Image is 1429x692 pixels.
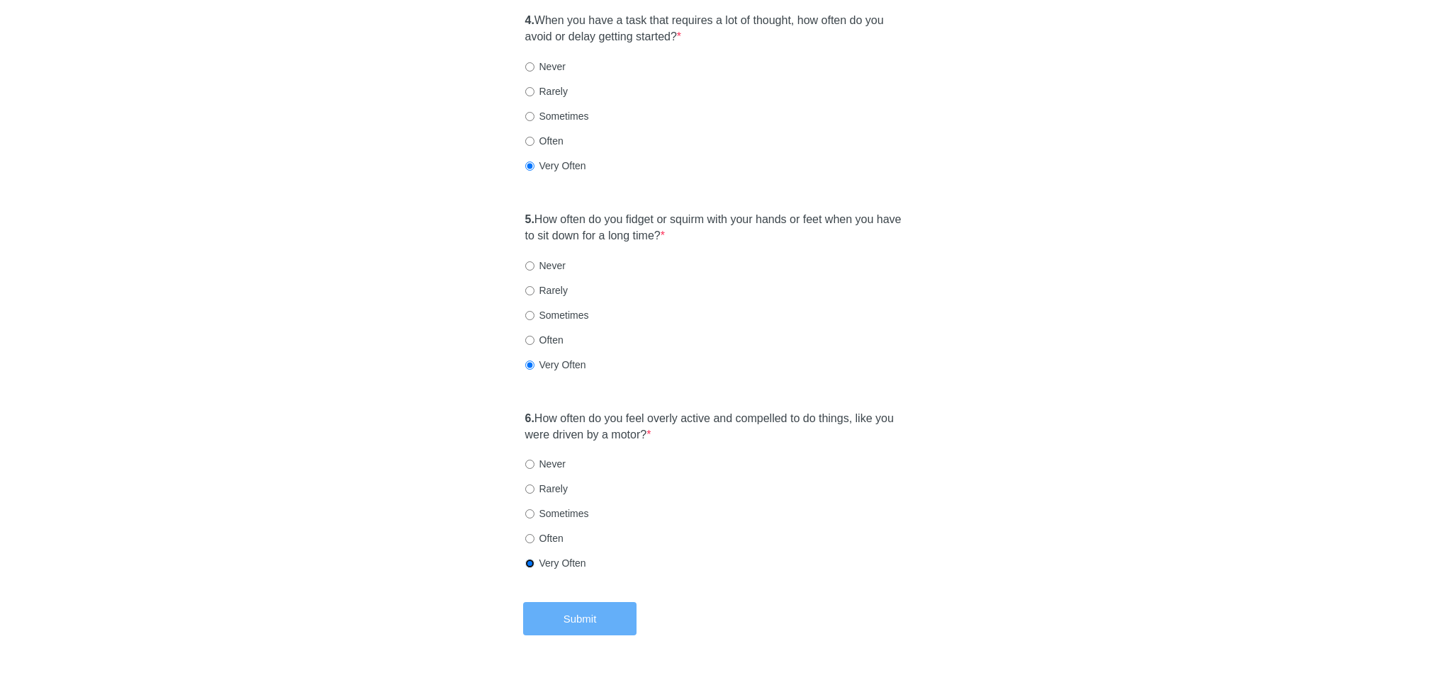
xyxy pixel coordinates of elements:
[525,457,566,471] label: Never
[525,13,904,45] label: When you have a task that requires a lot of thought, how often do you avoid or delay getting star...
[525,412,534,424] strong: 6.
[525,559,534,568] input: Very Often
[525,286,534,295] input: Rarely
[525,336,534,345] input: Often
[525,308,589,322] label: Sometimes
[525,482,568,496] label: Rarely
[525,212,904,244] label: How often do you fidget or squirm with your hands or feet when you have to sit down for a long time?
[525,161,534,171] input: Very Often
[525,84,568,98] label: Rarely
[525,509,534,518] input: Sometimes
[525,261,534,271] input: Never
[525,62,534,72] input: Never
[525,534,534,543] input: Often
[525,556,586,570] label: Very Often
[525,159,586,173] label: Very Often
[525,333,564,347] label: Often
[525,311,534,320] input: Sometimes
[525,59,566,74] label: Never
[525,411,904,443] label: How often do you feel overly active and compelled to do things, like you were driven by a motor?
[525,137,534,146] input: Often
[525,213,534,225] strong: 5.
[525,358,586,372] label: Very Often
[525,506,589,521] label: Sometimes
[523,602,637,635] button: Submit
[525,460,534,469] input: Never
[525,361,534,370] input: Very Often
[525,14,534,26] strong: 4.
[525,109,589,123] label: Sometimes
[525,134,564,148] label: Often
[525,87,534,96] input: Rarely
[525,259,566,273] label: Never
[525,112,534,121] input: Sometimes
[525,484,534,494] input: Rarely
[525,531,564,545] label: Often
[525,283,568,297] label: Rarely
